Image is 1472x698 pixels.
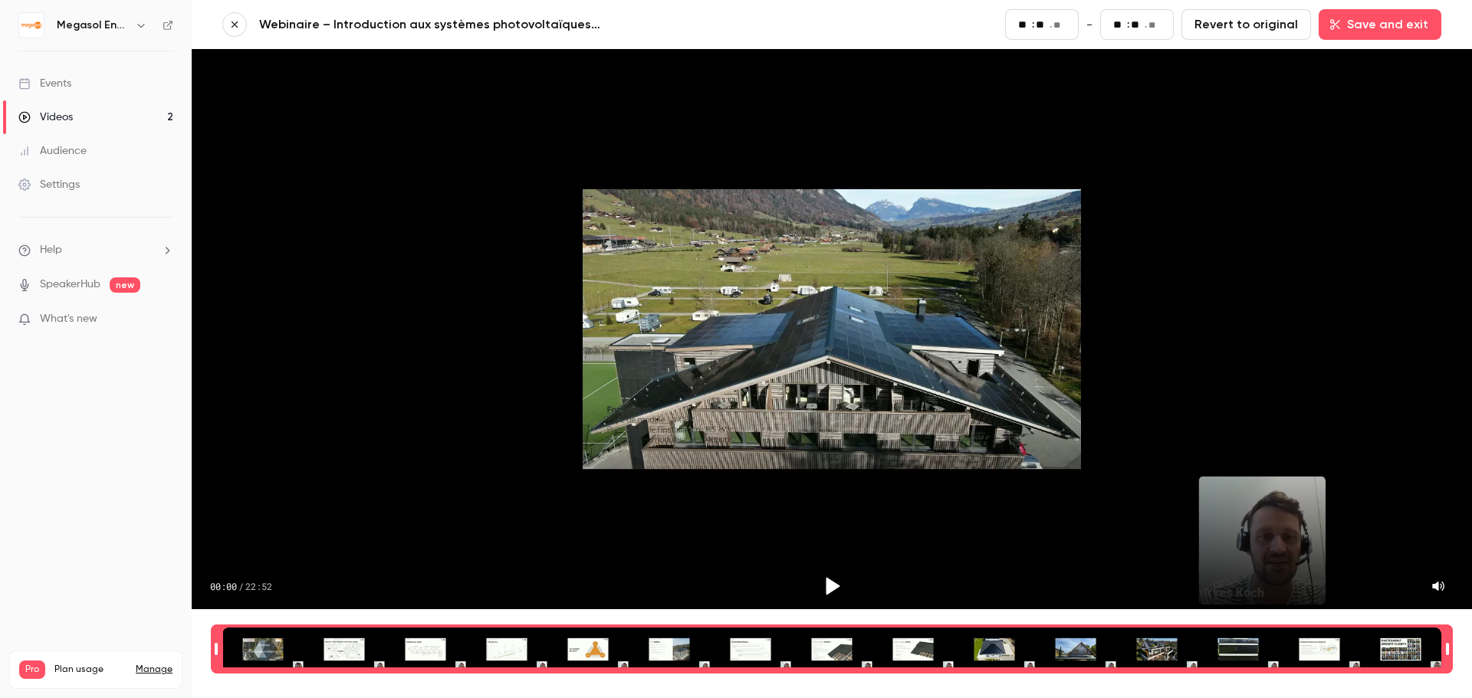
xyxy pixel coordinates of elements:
div: Events [18,76,71,91]
input: seconds [1036,16,1048,33]
span: : [1127,17,1129,33]
a: Manage [136,664,172,676]
li: help-dropdown-opener [18,242,173,258]
span: . [1050,17,1052,33]
span: new [110,277,140,293]
button: Play [813,568,850,605]
button: Save and exit [1319,9,1441,40]
button: Mute [1423,571,1454,601]
fieldset: 00:00.00 [1005,9,1079,40]
div: Time range seconds start time [211,626,222,672]
fieldset: 22:52.33 [1100,9,1174,40]
span: What's new [40,311,97,327]
input: minutes [1113,16,1125,33]
span: - [1086,15,1092,34]
span: 00:00 [210,580,237,592]
span: 22:52 [245,580,272,592]
span: . [1145,17,1147,33]
div: 00:00 [210,580,272,592]
input: seconds [1131,16,1143,33]
span: / [238,580,244,592]
a: Webinaire – Introduction aux systèmes photovoltaïques intégrés en toiture Megasol [259,15,627,34]
div: Settings [18,177,80,192]
img: Megasol Energie AG [19,13,44,38]
input: milliseconds [1148,17,1161,34]
button: Revert to original [1181,9,1311,40]
span: Plan usage [54,664,127,676]
div: Time range seconds end time [1442,626,1453,672]
section: Video player [192,49,1472,609]
div: Videos [18,110,73,125]
h6: Megasol Energie AG [57,18,129,33]
input: milliseconds [1053,17,1066,34]
span: Pro [19,660,45,679]
input: minutes [1018,16,1030,33]
a: SpeakerHub [40,277,100,293]
div: Time range selector [222,628,1441,670]
span: : [1032,17,1034,33]
span: Help [40,242,62,258]
div: Audience [18,143,87,159]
